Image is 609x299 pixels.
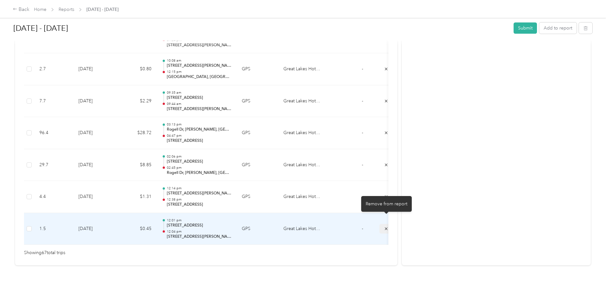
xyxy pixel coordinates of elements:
p: [STREET_ADDRESS][PERSON_NAME] [167,63,231,69]
span: - [362,226,363,231]
span: Showing 67 total trips [24,249,65,256]
td: GPS [237,85,278,117]
p: 12:15 pm [167,70,231,74]
div: Remove from report [361,196,412,212]
td: [DATE] [73,149,118,181]
td: [DATE] [73,53,118,85]
td: $0.45 [118,213,157,245]
td: GPS [237,213,278,245]
td: [DATE] [73,117,118,149]
td: GPS [237,181,278,213]
p: [STREET_ADDRESS][PERSON_NAME] [167,234,231,240]
td: $8.85 [118,149,157,181]
td: Great Lakes Hotel Supply Co. [278,117,326,149]
td: 4.4 [34,181,73,213]
iframe: Everlance-gr Chat Button Frame [573,263,609,299]
p: Rogell Dr, [PERSON_NAME], [GEOGRAPHIC_DATA] [167,127,231,132]
a: Home [34,7,46,12]
p: Rogell Dr, [PERSON_NAME], [GEOGRAPHIC_DATA] [167,170,231,176]
button: Submit [514,22,537,34]
td: $0.80 [118,53,157,85]
p: [STREET_ADDRESS] [167,223,231,228]
td: 2.7 [34,53,73,85]
p: 04:47 pm [167,133,231,138]
p: 12:04 pm [167,229,231,234]
td: Great Lakes Hotel Supply Co. [278,53,326,85]
td: $28.72 [118,117,157,149]
span: - [362,130,363,135]
td: Great Lakes Hotel Supply Co. [278,213,326,245]
td: $1.31 [118,181,157,213]
td: $2.29 [118,85,157,117]
td: [DATE] [73,181,118,213]
p: [STREET_ADDRESS][PERSON_NAME] [167,191,231,196]
td: [DATE] [73,213,118,245]
td: 7.7 [34,85,73,117]
td: 29.7 [34,149,73,181]
p: 10:08 am [167,58,231,63]
td: [DATE] [73,85,118,117]
p: 09:44 am [167,102,231,106]
p: 02:06 pm [167,154,231,159]
p: 09:35 am [167,90,231,95]
h1: Sep 1 - 30, 2025 [13,21,509,36]
a: Reports [59,7,74,12]
p: [STREET_ADDRESS] [167,202,231,208]
td: Great Lakes Hotel Supply Co. [278,85,326,117]
td: GPS [237,53,278,85]
button: Add to report [539,22,577,34]
p: 12:38 pm [167,197,231,202]
span: - [362,98,363,104]
span: - [362,66,363,72]
td: GPS [237,149,278,181]
div: Back [13,6,29,13]
td: Great Lakes Hotel Supply Co. [278,149,326,181]
p: 03:13 pm [167,122,231,127]
p: 02:45 pm [167,166,231,170]
span: - [362,162,363,167]
p: [GEOGRAPHIC_DATA], [GEOGRAPHIC_DATA] [167,74,231,80]
span: - [362,194,363,199]
p: [STREET_ADDRESS] [167,138,231,144]
td: Great Lakes Hotel Supply Co. [278,181,326,213]
p: 12:01 pm [167,218,231,223]
p: [STREET_ADDRESS][PERSON_NAME] [167,106,231,112]
p: [STREET_ADDRESS] [167,159,231,165]
span: [DATE] - [DATE] [86,6,118,13]
p: 12:14 pm [167,186,231,191]
td: 1.5 [34,213,73,245]
p: [STREET_ADDRESS] [167,95,231,101]
td: GPS [237,117,278,149]
td: 96.4 [34,117,73,149]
